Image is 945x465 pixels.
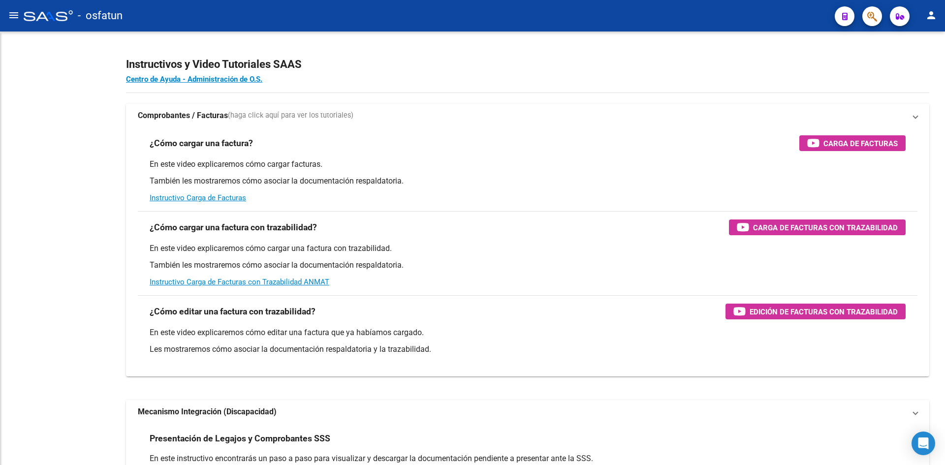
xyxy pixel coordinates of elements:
h3: ¿Cómo editar una factura con trazabilidad? [150,305,315,318]
p: También les mostraremos cómo asociar la documentación respaldatoria. [150,260,906,271]
button: Edición de Facturas con Trazabilidad [725,304,906,319]
span: (haga click aquí para ver los tutoriales) [228,110,353,121]
mat-expansion-panel-header: Comprobantes / Facturas(haga click aquí para ver los tutoriales) [126,104,929,127]
a: Instructivo Carga de Facturas [150,193,246,202]
p: En este video explicaremos cómo editar una factura que ya habíamos cargado. [150,327,906,338]
span: - osfatun [78,5,123,27]
mat-icon: menu [8,9,20,21]
h2: Instructivos y Video Tutoriales SAAS [126,55,929,74]
span: Edición de Facturas con Trazabilidad [750,306,898,318]
p: En este video explicaremos cómo cargar facturas. [150,159,906,170]
a: Centro de Ayuda - Administración de O.S. [126,75,262,84]
button: Carga de Facturas [799,135,906,151]
h3: ¿Cómo cargar una factura? [150,136,253,150]
div: Comprobantes / Facturas(haga click aquí para ver los tutoriales) [126,127,929,376]
h3: Presentación de Legajos y Comprobantes SSS [150,432,330,445]
strong: Comprobantes / Facturas [138,110,228,121]
p: En este instructivo encontrarás un paso a paso para visualizar y descargar la documentación pendi... [150,453,906,464]
span: Carga de Facturas con Trazabilidad [753,221,898,234]
p: En este video explicaremos cómo cargar una factura con trazabilidad. [150,243,906,254]
p: Les mostraremos cómo asociar la documentación respaldatoria y la trazabilidad. [150,344,906,355]
strong: Mecanismo Integración (Discapacidad) [138,406,277,417]
mat-expansion-panel-header: Mecanismo Integración (Discapacidad) [126,400,929,424]
h3: ¿Cómo cargar una factura con trazabilidad? [150,220,317,234]
button: Carga de Facturas con Trazabilidad [729,219,906,235]
div: Open Intercom Messenger [912,432,935,455]
mat-icon: person [925,9,937,21]
a: Instructivo Carga de Facturas con Trazabilidad ANMAT [150,278,329,286]
p: También les mostraremos cómo asociar la documentación respaldatoria. [150,176,906,186]
span: Carga de Facturas [823,137,898,150]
